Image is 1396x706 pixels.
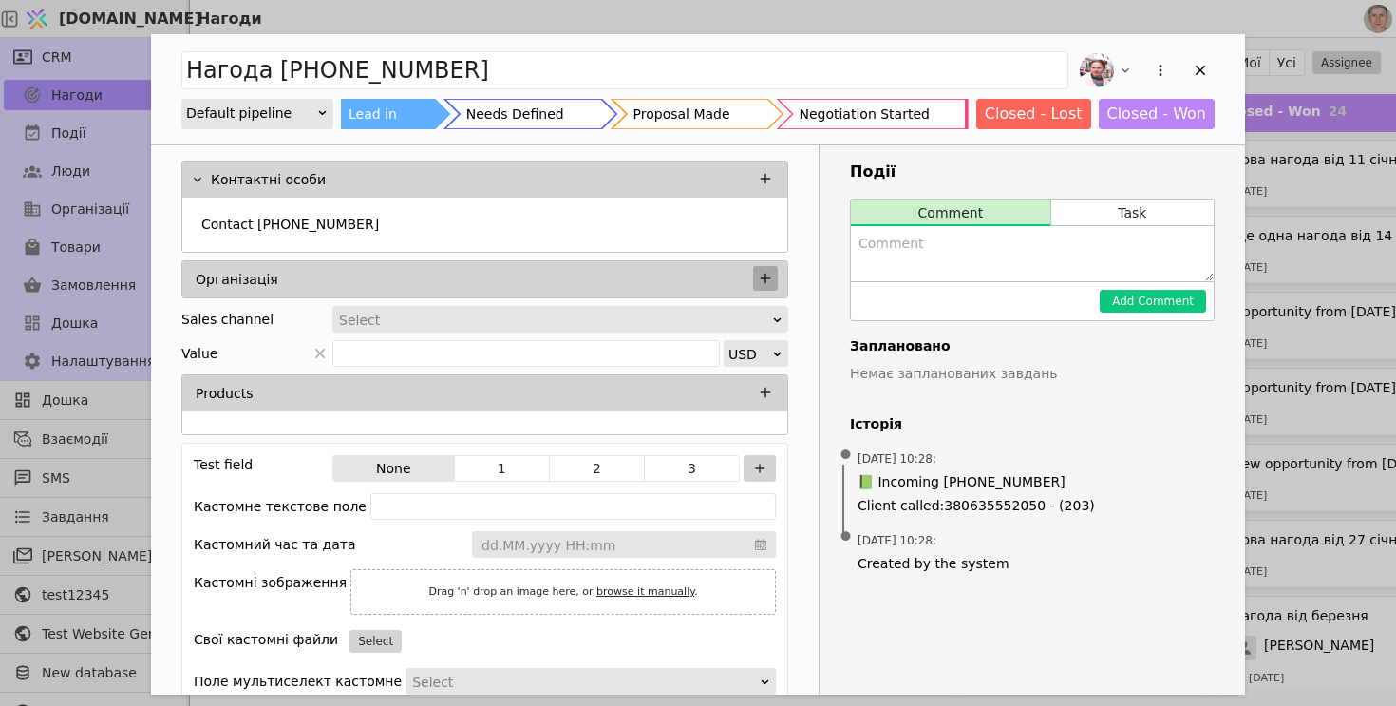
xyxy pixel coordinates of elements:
span: 📗 Incoming [PHONE_NUMBER] [858,472,1066,492]
div: Negotiation Started [799,99,929,129]
button: 3 [645,455,739,482]
h4: Історія [850,414,1215,434]
p: Контактні особи [211,170,326,190]
button: 2 [550,455,645,482]
span: Created by the system [858,554,1207,574]
div: Drag 'n' drop an image here, or . [423,580,703,604]
div: USD [728,341,771,368]
div: Sales channel [181,306,274,333]
div: Select [339,307,769,334]
div: Default pipeline [186,100,316,126]
div: Свої кастомні файли [194,626,338,653]
p: Організація [196,270,278,290]
button: Closed - Won [1099,99,1216,129]
p: Contact [PHONE_NUMBER] [201,215,379,235]
div: Кастомні зображення [194,569,347,596]
span: • [837,513,856,562]
img: Хр [1080,53,1114,87]
button: Comment [851,200,1050,226]
div: Кастомне текстове поле [194,493,367,520]
button: Closed - Lost [976,99,1091,129]
span: • [837,431,856,480]
span: [DATE] 10:28 : [858,532,936,549]
span: Client called : 380635552050 - (203) [858,496,1207,516]
svg: calendar [755,535,766,554]
p: Products [196,384,253,404]
div: Кастомний час та дата [194,531,355,558]
div: Add Opportunity [151,34,1245,695]
div: Test field [194,455,332,482]
span: [DATE] 10:28 : [858,450,936,467]
button: Add Comment [1100,290,1206,313]
p: Немає запланованих завдань [850,364,1215,384]
button: Task [1051,200,1214,226]
span: Value [181,340,217,367]
h3: Події [850,161,1215,183]
button: None [333,455,455,482]
div: Proposal Made [633,99,730,129]
label: Select [349,630,402,653]
div: Поле мультиселект кастомне [194,668,402,695]
div: Needs Defined [466,99,564,129]
button: 1 [455,455,550,482]
a: browse it manually [596,585,694,598]
h4: Заплановано [850,336,1215,356]
div: Lead in [349,99,397,129]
